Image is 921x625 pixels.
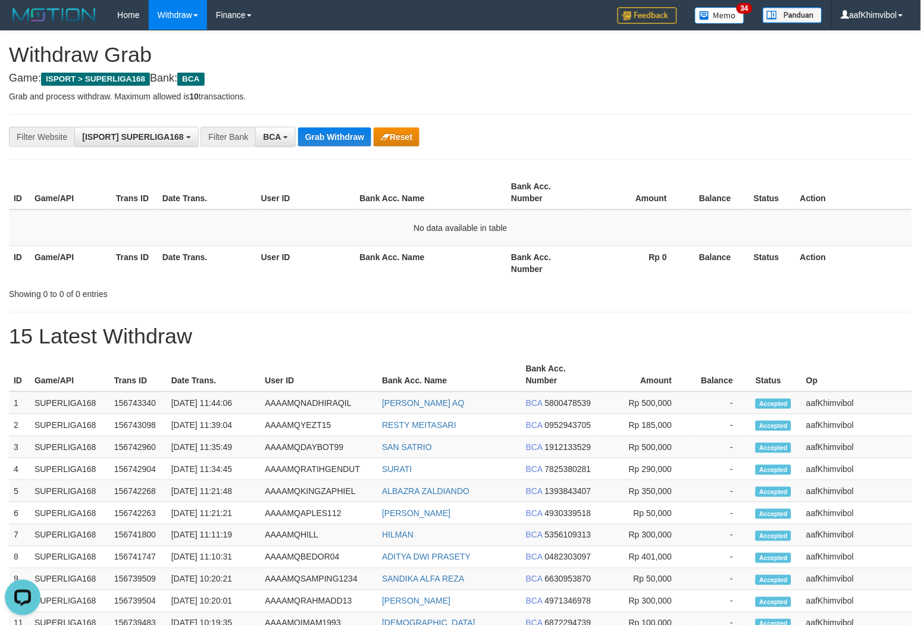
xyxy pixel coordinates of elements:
[526,398,543,408] span: BCA
[260,524,377,546] td: AAAAMQHILL
[260,414,377,436] td: AAAAMQYEZT15
[801,502,912,524] td: aafKhimvibol
[382,574,465,584] a: SANDIKA ALFA REZA
[109,524,167,546] td: 156741800
[167,458,261,480] td: [DATE] 11:34:45
[795,246,912,280] th: Action
[30,590,109,612] td: SUPERLIGA168
[690,392,751,414] td: -
[526,508,543,518] span: BCA
[5,5,40,40] button: Open LiveChat chat widget
[521,358,599,392] th: Bank Acc. Number
[9,392,30,414] td: 1
[690,568,751,590] td: -
[382,552,471,562] a: ADITYA DWI PRASETY
[526,420,543,430] span: BCA
[260,436,377,458] td: AAAAMQDAYBOT99
[382,596,450,606] a: [PERSON_NAME]
[167,480,261,502] td: [DATE] 11:21:48
[263,132,281,142] span: BCA
[111,246,158,280] th: Trans ID
[298,127,371,146] button: Grab Withdraw
[599,392,690,414] td: Rp 500,000
[260,458,377,480] td: AAAAMQRATIHGENDUT
[9,502,30,524] td: 6
[382,398,464,408] a: [PERSON_NAME] AQ
[526,486,543,496] span: BCA
[756,421,791,431] span: Accepted
[109,458,167,480] td: 156742904
[260,502,377,524] td: AAAAMQAPLES112
[599,524,690,546] td: Rp 300,000
[599,358,690,392] th: Amount
[685,176,749,210] th: Balance
[382,442,432,452] a: SAN SATRIO
[74,127,198,147] button: [ISPORT] SUPERLIGA168
[109,392,167,414] td: 156743340
[382,420,456,430] a: RESTY MEITASARI
[30,392,109,414] td: SUPERLIGA168
[9,358,30,392] th: ID
[167,590,261,612] td: [DATE] 10:20:01
[801,480,912,502] td: aafKhimvibol
[109,590,167,612] td: 156739504
[756,509,791,519] span: Accepted
[545,420,591,430] span: Copy 0952943705 to clipboard
[382,530,413,540] a: HILMAN
[9,524,30,546] td: 7
[801,458,912,480] td: aafKhimvibol
[545,464,591,474] span: Copy 7825380281 to clipboard
[109,502,167,524] td: 156742263
[382,486,469,496] a: ALBAZRA ZALDIANDO
[599,590,690,612] td: Rp 300,000
[690,502,751,524] td: -
[599,568,690,590] td: Rp 50,000
[9,436,30,458] td: 3
[545,552,591,562] span: Copy 0482303097 to clipboard
[690,546,751,568] td: -
[167,524,261,546] td: [DATE] 11:11:19
[9,176,30,210] th: ID
[167,436,261,458] td: [DATE] 11:35:49
[756,443,791,453] span: Accepted
[756,465,791,475] span: Accepted
[801,524,912,546] td: aafKhimvibol
[795,176,912,210] th: Action
[618,7,677,24] img: Feedback.jpg
[30,176,111,210] th: Game/API
[599,480,690,502] td: Rp 350,000
[9,546,30,568] td: 8
[109,546,167,568] td: 156741747
[526,442,543,452] span: BCA
[260,590,377,612] td: AAAAMQRAHMADD13
[9,414,30,436] td: 2
[377,358,521,392] th: Bank Acc. Name
[545,574,591,584] span: Copy 6630953870 to clipboard
[30,568,109,590] td: SUPERLIGA168
[690,590,751,612] td: -
[9,283,375,300] div: Showing 0 to 0 of 0 entries
[260,392,377,414] td: AAAAMQNADHIRAQIL
[545,486,591,496] span: Copy 1393843407 to clipboard
[167,502,261,524] td: [DATE] 11:21:21
[801,590,912,612] td: aafKhimvibol
[545,596,591,606] span: Copy 4971346978 to clipboard
[41,73,150,86] span: ISPORT > SUPERLIGA168
[506,246,588,280] th: Bank Acc. Number
[111,176,158,210] th: Trans ID
[382,508,450,518] a: [PERSON_NAME]
[801,546,912,568] td: aafKhimvibol
[30,358,109,392] th: Game/API
[158,176,256,210] th: Date Trans.
[355,246,507,280] th: Bank Acc. Name
[749,246,795,280] th: Status
[526,552,543,562] span: BCA
[737,3,753,14] span: 34
[599,546,690,568] td: Rp 401,000
[506,176,588,210] th: Bank Acc. Number
[109,358,167,392] th: Trans ID
[189,92,199,101] strong: 10
[260,568,377,590] td: AAAAMQSAMPING1234
[167,414,261,436] td: [DATE] 11:39:04
[749,176,795,210] th: Status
